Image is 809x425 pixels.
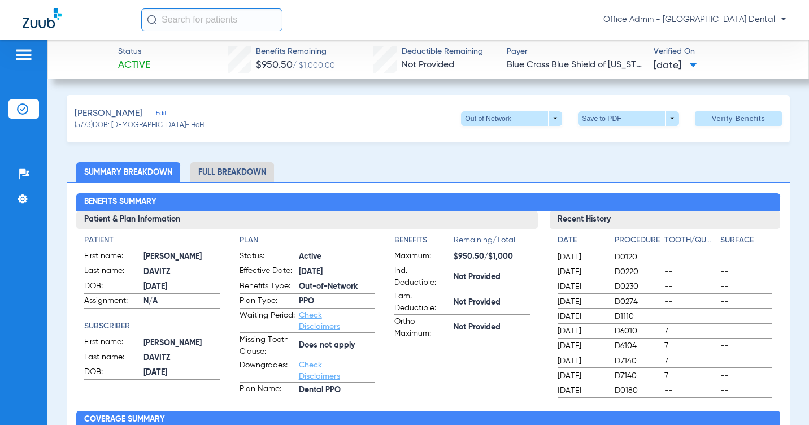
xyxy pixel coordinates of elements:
span: DAVITZ [143,266,219,278]
span: First name: [84,336,140,350]
span: / $1,000.00 [293,62,335,70]
span: Last name: [84,352,140,365]
app-breakdown-title: Tooth/Quad [664,235,716,250]
span: D0120 [615,251,661,263]
span: Active [299,251,375,263]
button: Out of Network [461,111,562,126]
span: [DATE] [143,281,219,293]
span: -- [720,266,772,277]
span: -- [664,251,716,263]
span: -- [664,281,716,292]
span: D0220 [615,266,661,277]
span: Ind. Deductible: [394,265,450,289]
span: D6104 [615,340,661,352]
h4: Subscriber [84,320,219,332]
span: Fam. Deductible: [394,290,450,314]
span: Benefits Remaining [256,46,335,58]
span: Status [118,46,150,58]
span: [DATE] [558,385,605,396]
span: -- [720,326,772,337]
h4: Procedure [615,235,661,246]
span: D7140 [615,370,661,381]
span: DOB: [84,366,140,380]
span: Assignment: [84,295,140,309]
span: $950.50 [256,60,293,70]
span: D6010 [615,326,661,337]
app-breakdown-title: Surface [720,235,772,250]
span: Edit [156,110,166,120]
span: Status: [240,250,295,264]
span: -- [720,385,772,396]
span: [DATE] [558,296,605,307]
span: Not Provided [454,297,529,309]
span: Out-of-Network [299,281,375,293]
h4: Date [558,235,605,246]
span: 7 [664,355,716,367]
li: Summary Breakdown [76,162,180,182]
span: Maximum: [394,250,450,264]
span: -- [720,370,772,381]
span: -- [720,311,772,322]
button: Verify Benefits [695,111,782,126]
span: Deductible Remaining [402,46,483,58]
span: [DATE] [299,266,375,278]
span: -- [664,296,716,307]
button: Save to PDF [578,111,679,126]
span: D1110 [615,311,661,322]
span: Effective Date: [240,265,295,279]
span: Missing Tooth Clause: [240,334,295,358]
span: [DATE] [558,311,605,322]
h3: Recent History [550,211,780,229]
h4: Plan [240,235,375,246]
span: -- [720,355,772,367]
span: DAVITZ [143,352,219,364]
span: Remaining/Total [454,235,529,250]
app-breakdown-title: Patient [84,235,219,246]
span: -- [664,266,716,277]
span: Waiting Period: [240,310,295,332]
span: Benefits Type: [240,280,295,294]
span: $950.50/$1,000 [454,251,529,263]
span: [DATE] [143,367,219,379]
span: Ortho Maximum: [394,316,450,340]
span: [PERSON_NAME] [143,337,219,349]
span: [DATE] [558,281,605,292]
span: Office Admin - [GEOGRAPHIC_DATA] Dental [603,14,786,25]
span: Not Provided [454,322,529,333]
span: [DATE] [558,251,605,263]
span: D0230 [615,281,661,292]
span: [DATE] [654,59,697,73]
h3: Patient & Plan Information [76,211,537,229]
span: -- [720,296,772,307]
span: Not Provided [454,271,529,283]
span: [PERSON_NAME] [75,107,142,121]
span: Not Provided [402,60,454,70]
span: Last name: [84,265,140,279]
app-breakdown-title: Date [558,235,605,250]
span: [DATE] [558,355,605,367]
a: Check Disclaimers [299,361,340,380]
li: Full Breakdown [190,162,274,182]
span: Payer [507,46,644,58]
span: -- [664,385,716,396]
span: -- [720,251,772,263]
app-breakdown-title: Procedure [615,235,661,250]
span: [DATE] [558,326,605,337]
h4: Surface [720,235,772,246]
span: Dental PPO [299,384,375,396]
span: Blue Cross Blue Shield of [US_STATE] [507,58,644,72]
span: Does not apply [299,340,375,352]
span: N/A [143,296,219,307]
a: Check Disclaimers [299,311,340,331]
span: First name: [84,250,140,264]
span: Verified On [654,46,791,58]
img: hamburger-icon [15,48,33,62]
app-breakdown-title: Benefits [394,235,454,250]
span: PPO [299,296,375,307]
span: -- [664,311,716,322]
img: Zuub Logo [23,8,62,28]
span: Downgrades: [240,359,295,382]
input: Search for patients [141,8,282,31]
